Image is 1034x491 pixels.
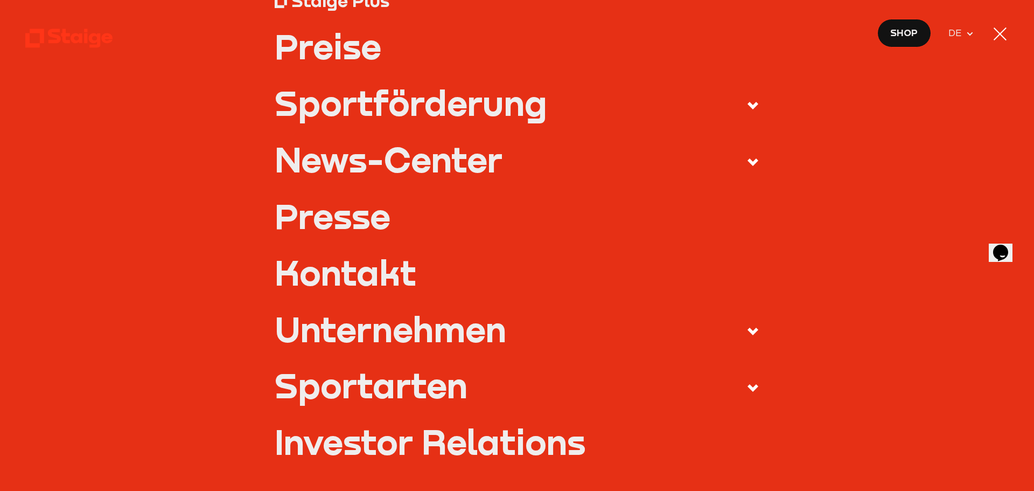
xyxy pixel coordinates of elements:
[275,29,760,63] a: Preise
[275,255,760,289] a: Kontakt
[275,368,467,402] div: Sportarten
[275,86,547,120] div: Sportförderung
[275,425,760,459] a: Investor Relations
[275,312,506,346] div: Unternehmen
[890,25,918,40] span: Shop
[948,26,966,41] span: DE
[877,19,931,47] a: Shop
[989,230,1023,262] iframe: chat widget
[275,142,502,176] div: News-Center
[275,199,760,233] a: Presse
